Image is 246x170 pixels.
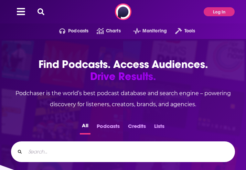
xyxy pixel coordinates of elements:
[11,141,235,162] div: Search...
[184,26,195,36] span: Tools
[142,26,167,36] span: Monitoring
[11,88,235,110] h2: Podchaser is the world’s best podcast database and search engine – powering discovery for listene...
[125,26,167,37] button: open menu
[11,70,235,82] span: Drive Results.
[126,121,148,134] button: Credits
[11,58,235,82] h1: Find Podcasts. Access Audiences.
[115,3,131,20] img: Podchaser - Follow, Share and Rate Podcasts
[204,7,235,16] button: Log In
[25,146,229,157] input: Search...
[167,26,195,37] button: open menu
[106,26,121,36] span: Charts
[88,26,120,37] a: Charts
[68,26,88,36] span: Podcasts
[80,121,90,134] button: All
[152,121,167,134] button: Lists
[95,121,122,134] button: Podcasts
[51,26,89,37] button: open menu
